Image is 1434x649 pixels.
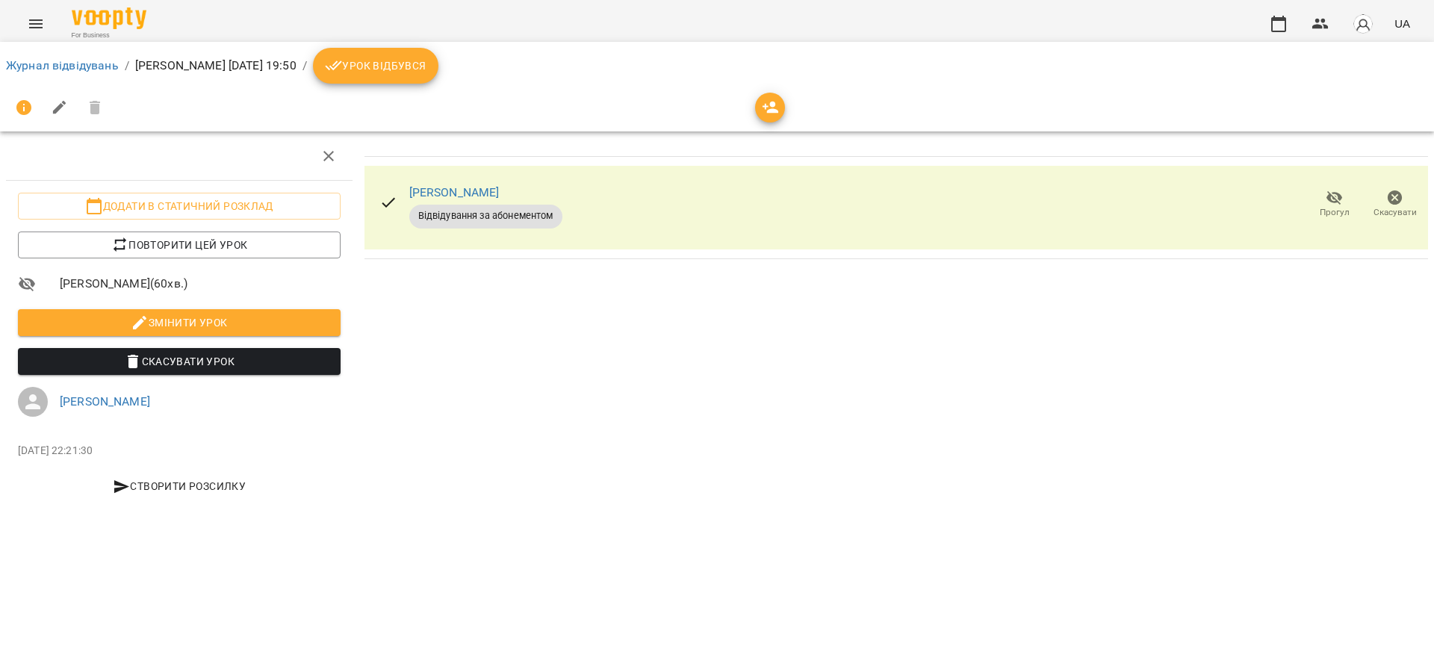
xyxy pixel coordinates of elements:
[1365,184,1425,226] button: Скасувати
[313,48,438,84] button: Урок відбувся
[18,473,341,500] button: Створити розсилку
[325,57,426,75] span: Урок відбувся
[60,394,150,409] a: [PERSON_NAME]
[1304,184,1365,226] button: Прогул
[409,185,500,199] a: [PERSON_NAME]
[72,7,146,29] img: Voopty Logo
[18,6,54,42] button: Menu
[1388,10,1416,37] button: UA
[6,48,1428,84] nav: breadcrumb
[135,57,297,75] p: [PERSON_NAME] [DATE] 19:50
[1320,206,1350,219] span: Прогул
[18,193,341,220] button: Додати в статичний розклад
[409,209,562,223] span: Відвідування за абонементом
[1353,13,1374,34] img: avatar_s.png
[302,57,307,75] li: /
[72,31,146,40] span: For Business
[1374,206,1417,219] span: Скасувати
[1394,16,1410,31] span: UA
[125,57,129,75] li: /
[30,353,329,370] span: Скасувати Урок
[18,309,341,336] button: Змінити урок
[30,236,329,254] span: Повторити цей урок
[18,444,341,459] p: [DATE] 22:21:30
[30,197,329,215] span: Додати в статичний розклад
[24,477,335,495] span: Створити розсилку
[18,232,341,258] button: Повторити цей урок
[60,275,341,293] span: [PERSON_NAME] ( 60 хв. )
[6,58,119,72] a: Журнал відвідувань
[18,348,341,375] button: Скасувати Урок
[30,314,329,332] span: Змінити урок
